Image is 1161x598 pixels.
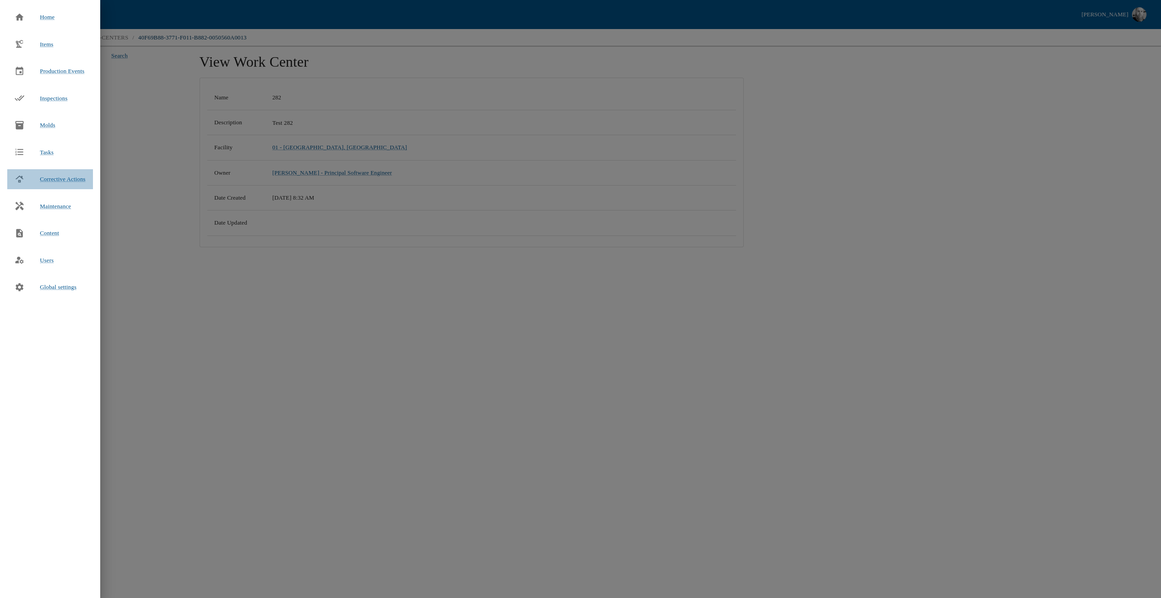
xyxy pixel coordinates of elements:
a: Content [7,223,66,243]
span: Maintenance [40,202,71,211]
span: Items [40,41,54,48]
a: Molds [7,115,63,135]
a: Global settings [7,277,84,297]
a: Inspections [7,88,75,108]
span: Content [40,229,59,238]
a: Items [7,34,61,54]
a: Production Events [7,61,92,81]
a: Home [7,7,62,27]
span: Tasks [40,148,54,157]
span: Molds [40,122,55,128]
a: Maintenance [7,196,78,216]
span: Users [40,257,54,264]
span: Inspections [40,95,68,102]
a: Users [7,250,61,270]
a: Corrective Actions [7,169,93,189]
span: Production Events [40,68,84,74]
span: Corrective Actions [40,176,86,182]
a: Tasks [7,142,61,162]
span: Global settings [40,283,77,292]
span: Home [40,13,54,22]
